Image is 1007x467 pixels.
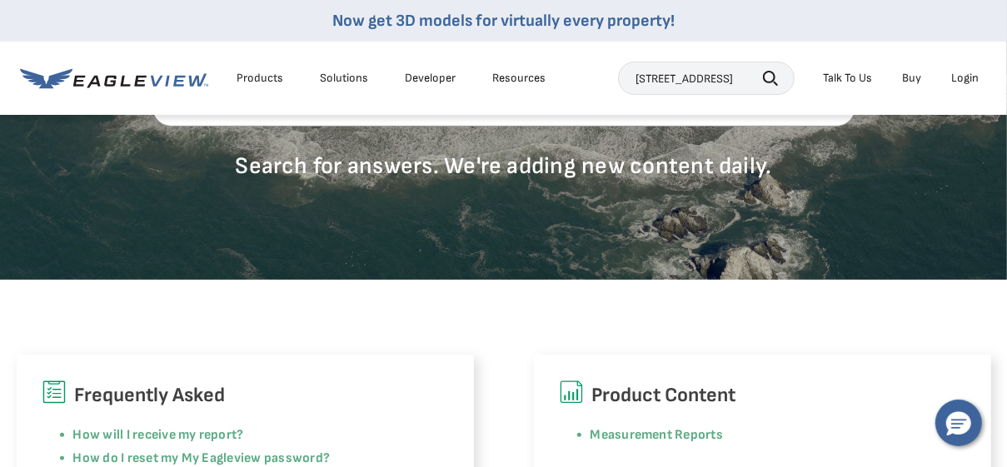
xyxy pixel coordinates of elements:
a: How do I reset my My Eagleview password? [73,450,331,466]
div: Login [951,71,979,86]
input: Search [618,62,795,95]
a: How will I receive my report? [73,427,244,443]
a: Developer [405,71,456,86]
button: Hello, have a question? Let’s chat. [935,400,982,446]
a: Now get 3D models for virtually every property! [332,11,675,31]
h6: Product Content [559,380,966,411]
a: Measurement Reports [591,427,724,443]
div: Resources [492,71,546,86]
a: Buy [902,71,921,86]
div: Talk To Us [823,71,872,86]
div: Products [237,71,283,86]
h6: Frequently Asked [42,380,449,411]
p: Search for answers. We're adding new content daily. [152,152,855,181]
div: Solutions [320,71,368,86]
